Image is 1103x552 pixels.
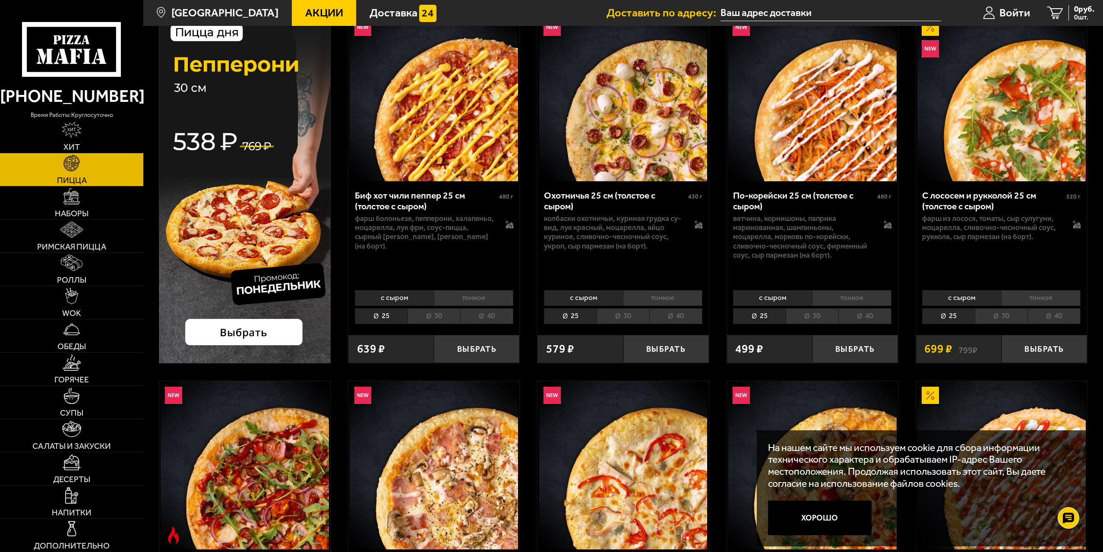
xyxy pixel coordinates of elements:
p: ветчина, корнишоны, паприка маринованная, шампиньоны, моцарелла, морковь по-корейски, сливочно-че... [733,214,872,260]
span: Наборы [55,209,88,218]
li: 25 [922,308,975,324]
span: Супы [60,409,83,417]
img: Новинка [922,40,939,57]
span: Римская пицца [37,243,106,251]
span: 499 ₽ [735,343,763,355]
button: Выбрать [812,335,898,363]
a: НовинкаПо-корейски 25 см (толстое с сыром) [727,13,898,181]
input: Ваш адрес доставки [721,5,941,21]
a: НовинкаБиф хот чили пеппер 25 см (толстое с сыром) [348,13,519,181]
img: Акционный [922,387,939,404]
img: С лососем и рукколой 25 см (толстое с сыром) [917,13,1086,181]
li: 40 [838,308,891,324]
img: Биф хот чили пеппер 25 см (толстое с сыром) [350,13,518,181]
span: 430 г [688,193,702,200]
li: тонкое [434,290,513,306]
span: WOK [62,309,81,317]
li: с сыром [544,290,623,306]
span: 480 г [499,193,513,200]
span: [GEOGRAPHIC_DATA] [171,7,278,19]
a: НовинкаСырная с цыплёнком 25 см (толстое с сыром) [537,381,708,549]
span: 579 ₽ [546,343,574,355]
img: Аль-Шам 25 см (толстое с сыром) [917,381,1086,549]
li: с сыром [922,290,1001,306]
img: Горыныч 25 см (толстое с сыром) [161,381,329,549]
img: Новинка [733,387,750,404]
p: фарш болоньезе, пепперони, халапеньо, моцарелла, лук фри, соус-пицца, сырный [PERSON_NAME], [PERS... [355,214,494,251]
li: тонкое [812,290,891,306]
span: Салаты и закуски [32,442,111,450]
div: Биф хот чили пеппер 25 см (толстое с сыром) [355,190,497,212]
span: Хит [63,143,80,151]
li: с сыром [733,290,812,306]
span: Акции [305,7,343,19]
img: Новинка [733,19,750,36]
li: 30 [786,308,838,324]
span: Напитки [52,508,92,517]
img: Новинка [544,387,561,404]
span: 0 шт. [1074,14,1094,21]
img: Новинка [354,387,372,404]
span: 639 ₽ [357,343,385,355]
button: Выбрать [434,335,519,363]
img: По-корейски 25 см (толстое с сыром) [728,13,897,181]
li: 40 [1027,308,1081,324]
li: 25 [544,308,597,324]
button: Выбрать [1002,335,1087,363]
img: Сырная с цыплёнком 25 см (толстое с сыром) [539,381,708,549]
a: АкционныйНовинкаС лососем и рукколой 25 см (толстое с сыром) [916,13,1087,181]
span: 520 г [1066,193,1081,200]
img: Новинка [165,387,182,404]
p: колбаски охотничьи, куриная грудка су-вид, лук красный, моцарелла, яйцо куриное, сливочно-чесночн... [544,214,683,251]
span: Дополнительно [34,542,110,550]
img: Новинка [544,19,561,36]
li: 40 [460,308,513,324]
div: С лососем и рукколой 25 см (толстое с сыром) [922,190,1064,212]
span: Десерты [53,475,90,483]
a: НовинкаОхотничья 25 см (толстое с сыром) [537,13,708,181]
s: 799 ₽ [958,343,977,355]
span: Войти [999,7,1030,19]
img: Акционный [922,19,939,36]
img: 15daf4d41897b9f0e9f617042186c801.svg [419,5,436,22]
span: Доставка [370,7,417,19]
img: Том ям с креветками 25 см (толстое с сыром) [728,381,897,549]
a: АкционныйАль-Шам 25 см (толстое с сыром) [916,381,1087,549]
button: Хорошо [768,501,872,535]
img: Новинка [354,19,372,36]
button: Выбрать [623,335,709,363]
span: Пицца [57,176,87,184]
li: 30 [597,308,649,324]
span: Доставить по адресу: [607,7,721,19]
img: Охотничья 25 см (толстое с сыром) [539,13,708,181]
li: 25 [733,308,786,324]
div: Охотничья 25 см (толстое с сыром) [544,190,686,212]
span: Обеды [57,342,86,350]
span: Горячее [54,375,89,384]
img: Острое блюдо [165,527,182,544]
li: 30 [975,308,1027,324]
li: 30 [408,308,460,324]
div: По-корейски 25 см (толстое с сыром) [733,190,875,212]
li: 40 [649,308,702,324]
a: НовинкаОстрое блюдоГорыныч 25 см (толстое с сыром) [159,381,330,549]
img: Мясная с грибами 25 см (толстое с сыром) [350,381,518,549]
a: НовинкаМясная с грибами 25 см (толстое с сыром) [348,381,519,549]
li: с сыром [355,290,434,306]
li: тонкое [1001,290,1081,306]
li: тонкое [623,290,702,306]
li: 25 [355,308,408,324]
a: НовинкаТом ям с креветками 25 см (толстое с сыром) [727,381,898,549]
p: На нашем сайте мы используем cookie для сбора информации технического характера и обрабатываем IP... [768,442,1071,489]
span: 699 ₽ [924,343,952,355]
span: 0 руб. [1074,5,1094,13]
p: фарш из лосося, томаты, сыр сулугуни, моцарелла, сливочно-чесночный соус, руккола, сыр пармезан (... [922,214,1061,242]
span: 480 г [877,193,891,200]
span: Роллы [57,276,86,284]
